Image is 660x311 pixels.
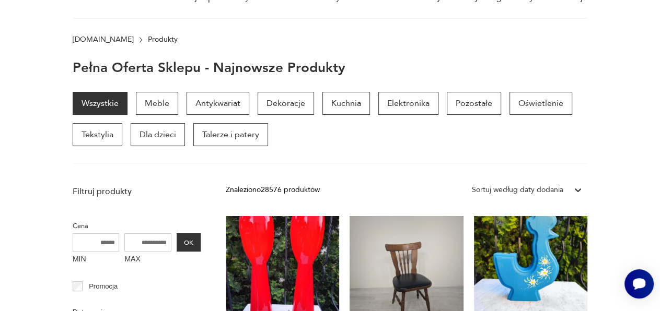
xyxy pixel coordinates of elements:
iframe: Smartsupp widget button [624,269,654,298]
a: [DOMAIN_NAME] [73,35,134,44]
label: MAX [124,252,171,268]
a: Dekoracje [258,92,314,115]
a: Meble [136,92,178,115]
button: OK [177,233,201,252]
a: Tekstylia [73,123,122,146]
a: Antykwariat [187,92,249,115]
label: MIN [73,252,120,268]
a: Wszystkie [73,92,128,115]
a: Kuchnia [322,92,370,115]
a: Elektronika [378,92,438,115]
div: Sortuj według daty dodania [472,184,563,196]
a: Dla dzieci [131,123,185,146]
h1: Pełna oferta sklepu - najnowsze produkty [73,61,345,75]
a: Pozostałe [447,92,501,115]
a: Talerze i patery [193,123,268,146]
p: Filtruj produkty [73,186,201,197]
a: Oświetlenie [510,92,572,115]
p: Cena [73,220,201,232]
p: Produkty [148,35,178,44]
p: Promocja [89,281,118,292]
div: Znaleziono 28576 produktów [226,184,320,196]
